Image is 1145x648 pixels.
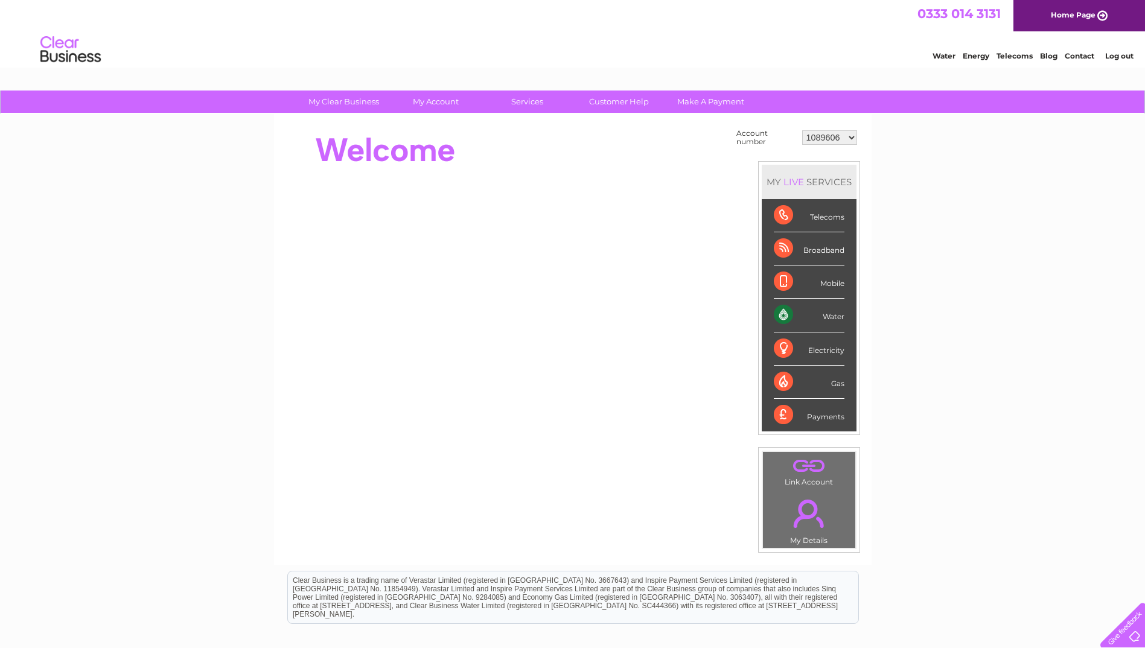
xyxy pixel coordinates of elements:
[774,199,844,232] div: Telecoms
[1105,51,1134,60] a: Log out
[766,492,852,535] a: .
[1065,51,1094,60] a: Contact
[933,51,955,60] a: Water
[386,91,485,113] a: My Account
[288,7,858,59] div: Clear Business is a trading name of Verastar Limited (registered in [GEOGRAPHIC_DATA] No. 3667643...
[963,51,989,60] a: Energy
[762,451,856,489] td: Link Account
[774,399,844,431] div: Payments
[781,176,806,188] div: LIVE
[774,265,844,299] div: Mobile
[917,6,1001,21] a: 0333 014 3131
[774,332,844,366] div: Electricity
[477,91,577,113] a: Services
[762,165,856,199] div: MY SERVICES
[294,91,394,113] a: My Clear Business
[762,489,856,548] td: My Details
[569,91,669,113] a: Customer Help
[766,455,852,476] a: .
[997,51,1033,60] a: Telecoms
[774,299,844,332] div: Water
[661,91,761,113] a: Make A Payment
[774,232,844,265] div: Broadband
[774,366,844,399] div: Gas
[40,31,101,68] img: logo.png
[1040,51,1057,60] a: Blog
[733,126,799,149] td: Account number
